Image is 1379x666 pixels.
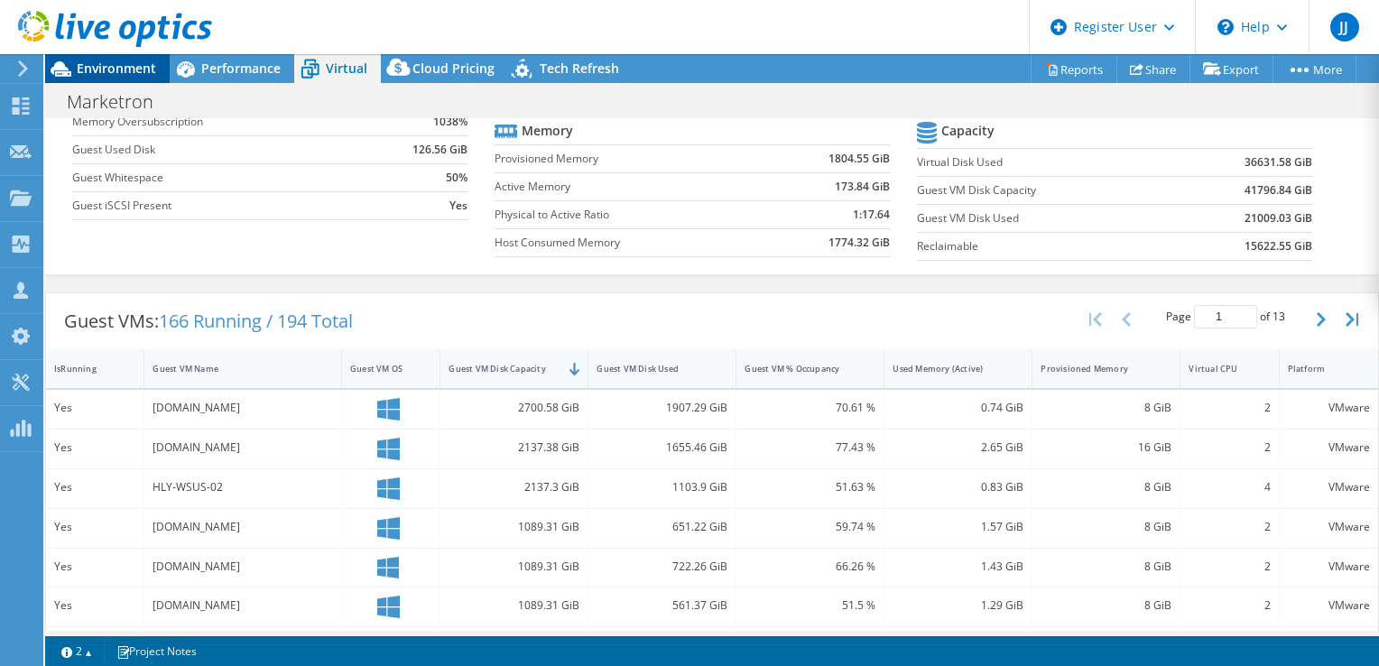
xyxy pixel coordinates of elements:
[495,178,766,196] label: Active Memory
[941,122,995,140] b: Capacity
[449,438,579,458] div: 2137.38 GiB
[350,363,410,375] div: Guest VM OS
[449,363,558,375] div: Guest VM Disk Capacity
[54,438,135,458] div: Yes
[522,122,573,140] b: Memory
[72,197,373,215] label: Guest iSCSI Present
[597,517,727,537] div: 651.22 GiB
[1189,477,1270,497] div: 4
[1288,517,1370,537] div: VMware
[745,557,875,577] div: 66.26 %
[449,596,579,615] div: 1089.31 GiB
[153,596,333,615] div: [DOMAIN_NAME]
[1288,398,1370,418] div: VMware
[449,557,579,577] div: 1089.31 GiB
[77,60,156,77] span: Environment
[49,640,105,662] a: 2
[1041,557,1171,577] div: 8 GiB
[745,438,875,458] div: 77.43 %
[893,398,1023,418] div: 0.74 GiB
[1041,517,1171,537] div: 8 GiB
[597,557,727,577] div: 722.26 GiB
[326,60,367,77] span: Virtual
[54,557,135,577] div: Yes
[1288,596,1370,615] div: VMware
[46,293,371,349] div: Guest VMs:
[1189,398,1270,418] div: 2
[893,438,1023,458] div: 2.65 GiB
[597,596,727,615] div: 561.37 GiB
[1189,438,1270,458] div: 2
[1116,55,1190,83] a: Share
[1189,363,1248,375] div: Virtual CPU
[72,169,373,187] label: Guest Whitespace
[745,517,875,537] div: 59.74 %
[495,150,766,168] label: Provisioned Memory
[1288,363,1348,375] div: Platform
[1194,305,1257,328] input: jump to page
[1166,305,1285,328] span: Page of
[153,398,333,418] div: [DOMAIN_NAME]
[449,398,579,418] div: 2700.58 GiB
[153,517,333,537] div: [DOMAIN_NAME]
[597,477,727,497] div: 1103.9 GiB
[159,309,353,333] span: 166 Running / 194 Total
[153,477,333,497] div: HLY-WSUS-02
[72,141,373,159] label: Guest Used Disk
[1273,55,1356,83] a: More
[59,92,181,112] h1: Marketron
[446,169,467,187] b: 50%
[745,398,875,418] div: 70.61 %
[153,363,311,375] div: Guest VM Name
[853,206,890,224] b: 1:17.64
[54,517,135,537] div: Yes
[433,113,467,131] b: 1038%
[597,438,727,458] div: 1655.46 GiB
[1041,438,1171,458] div: 16 GiB
[828,234,890,252] b: 1774.32 GiB
[1041,398,1171,418] div: 8 GiB
[1273,309,1285,324] span: 13
[1288,477,1370,497] div: VMware
[1330,13,1359,42] span: JJ
[597,398,727,418] div: 1907.29 GiB
[54,398,135,418] div: Yes
[1041,363,1150,375] div: Provisioned Memory
[1189,55,1273,83] a: Export
[917,209,1176,227] label: Guest VM Disk Used
[1189,517,1270,537] div: 2
[1041,477,1171,497] div: 8 GiB
[449,517,579,537] div: 1089.31 GiB
[412,60,495,77] span: Cloud Pricing
[917,181,1176,199] label: Guest VM Disk Capacity
[835,178,890,196] b: 173.84 GiB
[917,153,1176,171] label: Virtual Disk Used
[54,596,135,615] div: Yes
[597,363,706,375] div: Guest VM Disk Used
[745,596,875,615] div: 51.5 %
[201,60,281,77] span: Performance
[1245,237,1312,255] b: 15622.55 GiB
[54,363,114,375] div: IsRunning
[893,477,1023,497] div: 0.83 GiB
[828,150,890,168] b: 1804.55 GiB
[1189,596,1270,615] div: 2
[495,234,766,252] label: Host Consumed Memory
[745,477,875,497] div: 51.63 %
[104,640,209,662] a: Project Notes
[449,197,467,215] b: Yes
[893,596,1023,615] div: 1.29 GiB
[1217,19,1234,35] svg: \n
[917,237,1176,255] label: Reclaimable
[1288,557,1370,577] div: VMware
[1245,209,1312,227] b: 21009.03 GiB
[54,477,135,497] div: Yes
[153,557,333,577] div: [DOMAIN_NAME]
[893,363,1002,375] div: Used Memory (Active)
[540,60,619,77] span: Tech Refresh
[495,206,766,224] label: Physical to Active Ratio
[72,113,373,131] label: Memory Oversubscription
[893,557,1023,577] div: 1.43 GiB
[153,438,333,458] div: [DOMAIN_NAME]
[1189,557,1270,577] div: 2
